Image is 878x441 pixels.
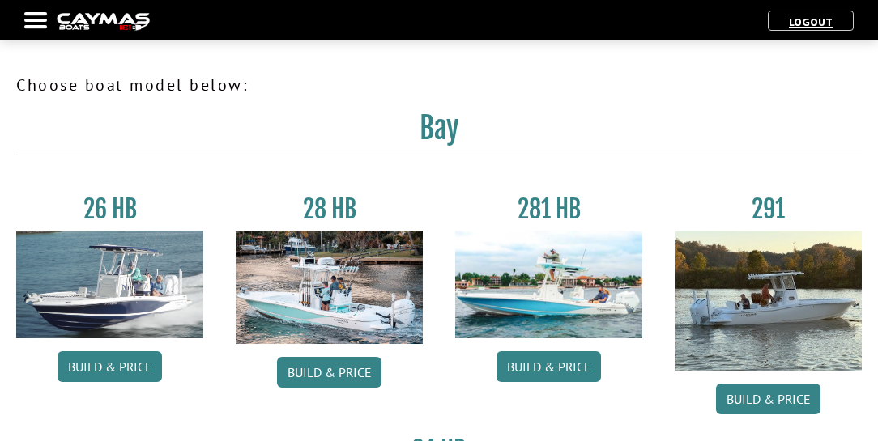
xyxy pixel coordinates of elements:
[675,231,862,371] img: 291_Thumbnail.jpg
[16,231,203,338] img: 26_new_photo_resized.jpg
[57,13,150,30] img: caymas-dealer-connect-2ed40d3bc7270c1d8d7ffb4b79bf05adc795679939227970def78ec6f6c03838.gif
[58,351,162,382] a: Build & Price
[716,384,820,414] a: Build & Price
[236,194,423,224] h3: 28 HB
[455,231,642,338] img: 28-hb-twin.jpg
[277,357,381,388] a: Build & Price
[497,351,601,382] a: Build & Price
[455,194,642,224] h3: 281 HB
[236,231,423,344] img: 28_hb_thumbnail_for_caymas_connect.jpg
[675,194,862,224] h3: 291
[16,73,862,97] p: Choose boat model below:
[16,110,862,155] h2: Bay
[16,194,203,224] h3: 26 HB
[781,15,841,29] a: Logout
